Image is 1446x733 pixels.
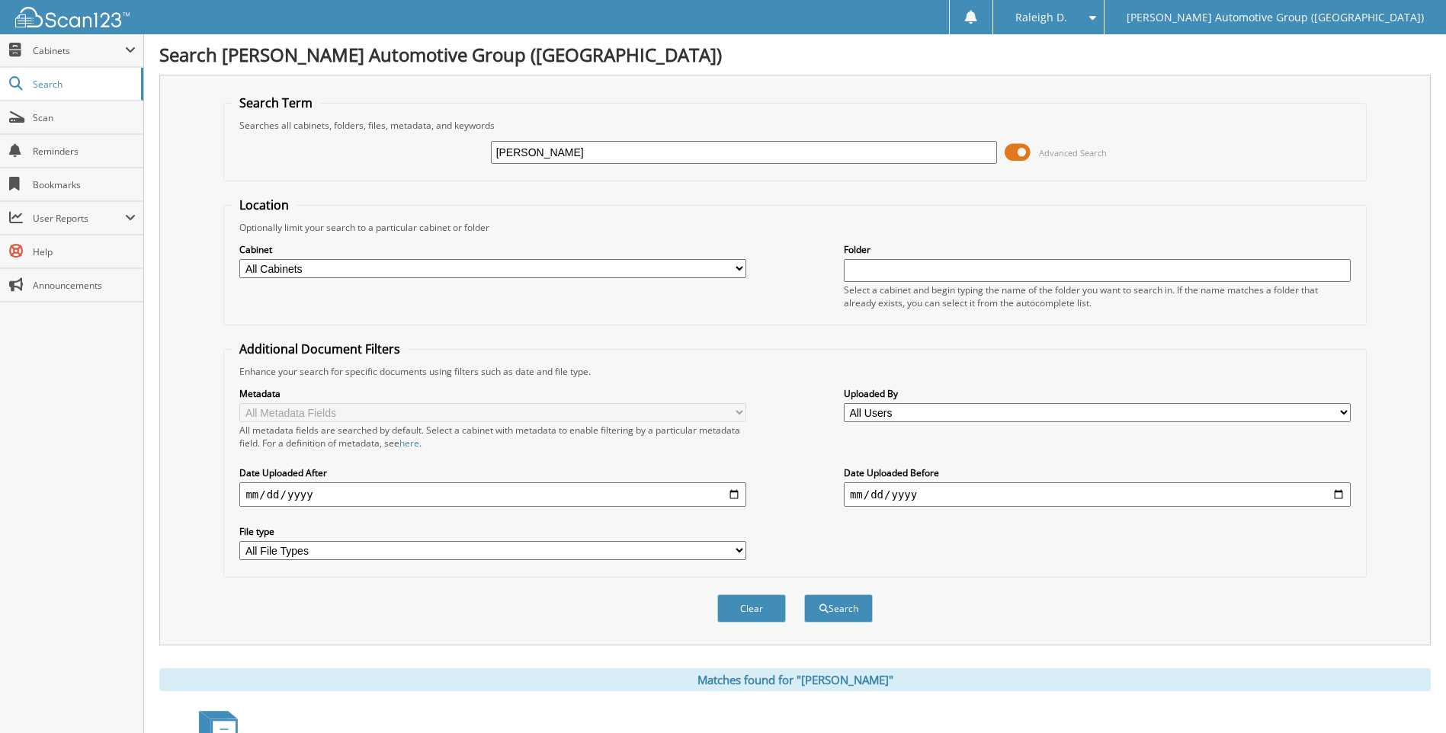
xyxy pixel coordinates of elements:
[239,424,746,450] div: All metadata fields are searched by default. Select a cabinet with metadata to enable filtering b...
[844,243,1351,256] label: Folder
[717,594,786,623] button: Clear
[33,212,125,225] span: User Reports
[1127,13,1424,22] span: [PERSON_NAME] Automotive Group ([GEOGRAPHIC_DATA])
[15,7,130,27] img: scan123-logo-white.svg
[33,111,136,124] span: Scan
[159,668,1431,691] div: Matches found for "[PERSON_NAME]"
[844,466,1351,479] label: Date Uploaded Before
[844,387,1351,400] label: Uploaded By
[159,42,1431,67] h1: Search [PERSON_NAME] Automotive Group ([GEOGRAPHIC_DATA])
[804,594,873,623] button: Search
[239,482,746,507] input: start
[232,197,297,213] legend: Location
[239,387,746,400] label: Metadata
[33,145,136,158] span: Reminders
[232,365,1358,378] div: Enhance your search for specific documents using filters such as date and file type.
[33,44,125,57] span: Cabinets
[1015,13,1067,22] span: Raleigh D.
[33,178,136,191] span: Bookmarks
[239,525,746,538] label: File type
[399,437,419,450] a: here
[232,221,1358,234] div: Optionally limit your search to a particular cabinet or folder
[232,119,1358,132] div: Searches all cabinets, folders, files, metadata, and keywords
[1039,147,1107,158] span: Advanced Search
[33,245,136,258] span: Help
[844,482,1351,507] input: end
[239,243,746,256] label: Cabinet
[232,94,320,111] legend: Search Term
[844,283,1351,309] div: Select a cabinet and begin typing the name of the folder you want to search in. If the name match...
[239,466,746,479] label: Date Uploaded After
[232,341,408,357] legend: Additional Document Filters
[33,279,136,292] span: Announcements
[33,78,133,91] span: Search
